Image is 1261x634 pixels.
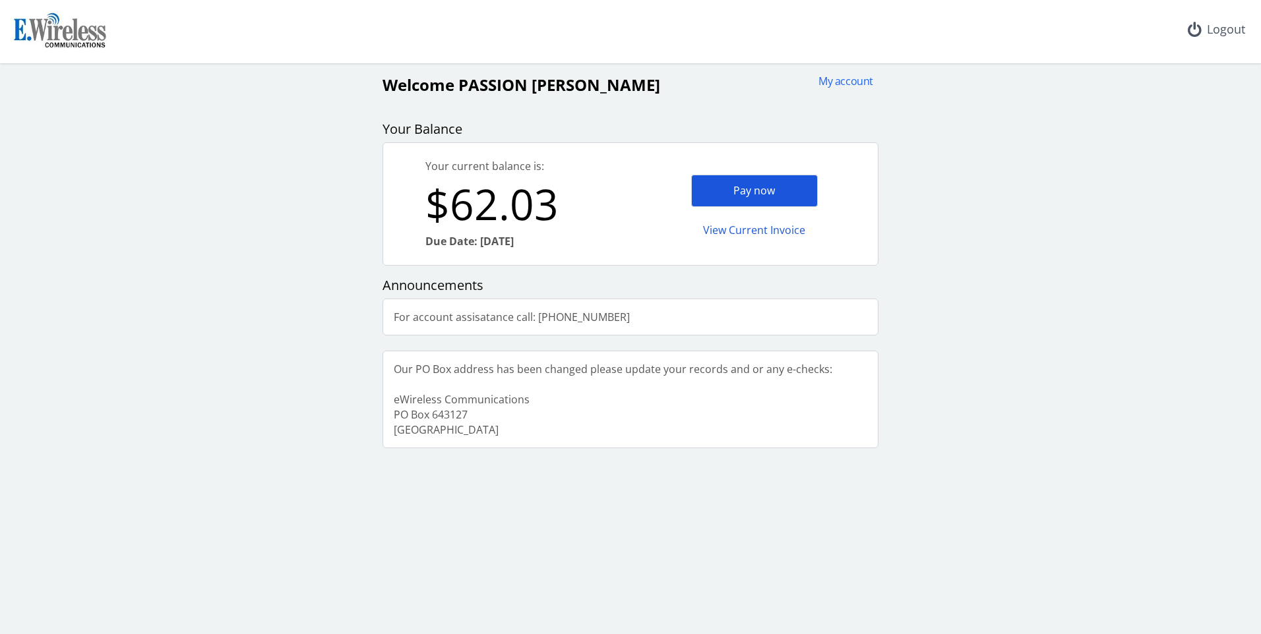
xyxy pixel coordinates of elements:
div: For account assisatance call: [PHONE_NUMBER] [383,299,640,335]
div: My account [810,74,873,89]
span: Your Balance [383,120,462,138]
span: Announcements [383,276,483,294]
div: Your current balance is: [425,159,630,174]
span: Welcome [383,74,454,96]
div: $62.03 [425,174,630,234]
div: Pay now [691,175,818,207]
span: PASSION [PERSON_NAME] [458,74,660,96]
div: Due Date: [DATE] [425,234,630,249]
div: Our PO Box address has been changed please update your records and or any e-checks: eWireless Com... [383,351,843,447]
div: View Current Invoice [691,215,818,246]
